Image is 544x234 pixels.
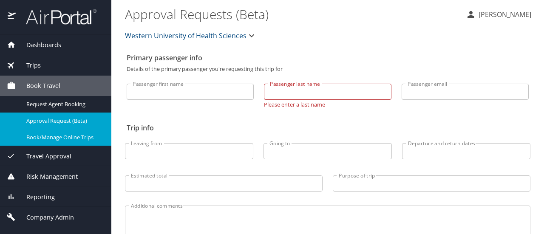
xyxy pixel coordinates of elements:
h1: Approval Requests (Beta) [125,1,459,27]
span: Dashboards [16,40,61,50]
span: Book Travel [16,81,60,90]
h2: Trip info [127,121,529,135]
span: Risk Management [16,172,78,181]
span: Reporting [16,192,55,202]
span: Book/Manage Online Trips [26,133,101,141]
span: Trips [16,61,41,70]
p: Details of the primary passenger you're requesting this trip for [127,66,529,72]
button: [PERSON_NAME] [462,7,535,22]
img: airportal-logo.png [17,8,96,25]
span: Company Admin [16,213,74,222]
span: Request Agent Booking [26,100,101,108]
button: Western University of Health Sciences [122,27,260,44]
span: Approval Request (Beta) [26,117,101,125]
span: Travel Approval [16,152,71,161]
h2: Primary passenger info [127,51,529,65]
p: Please enter a last name [264,100,391,107]
p: [PERSON_NAME] [476,9,531,20]
span: Western University of Health Sciences [125,30,246,42]
img: icon-airportal.png [8,8,17,25]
